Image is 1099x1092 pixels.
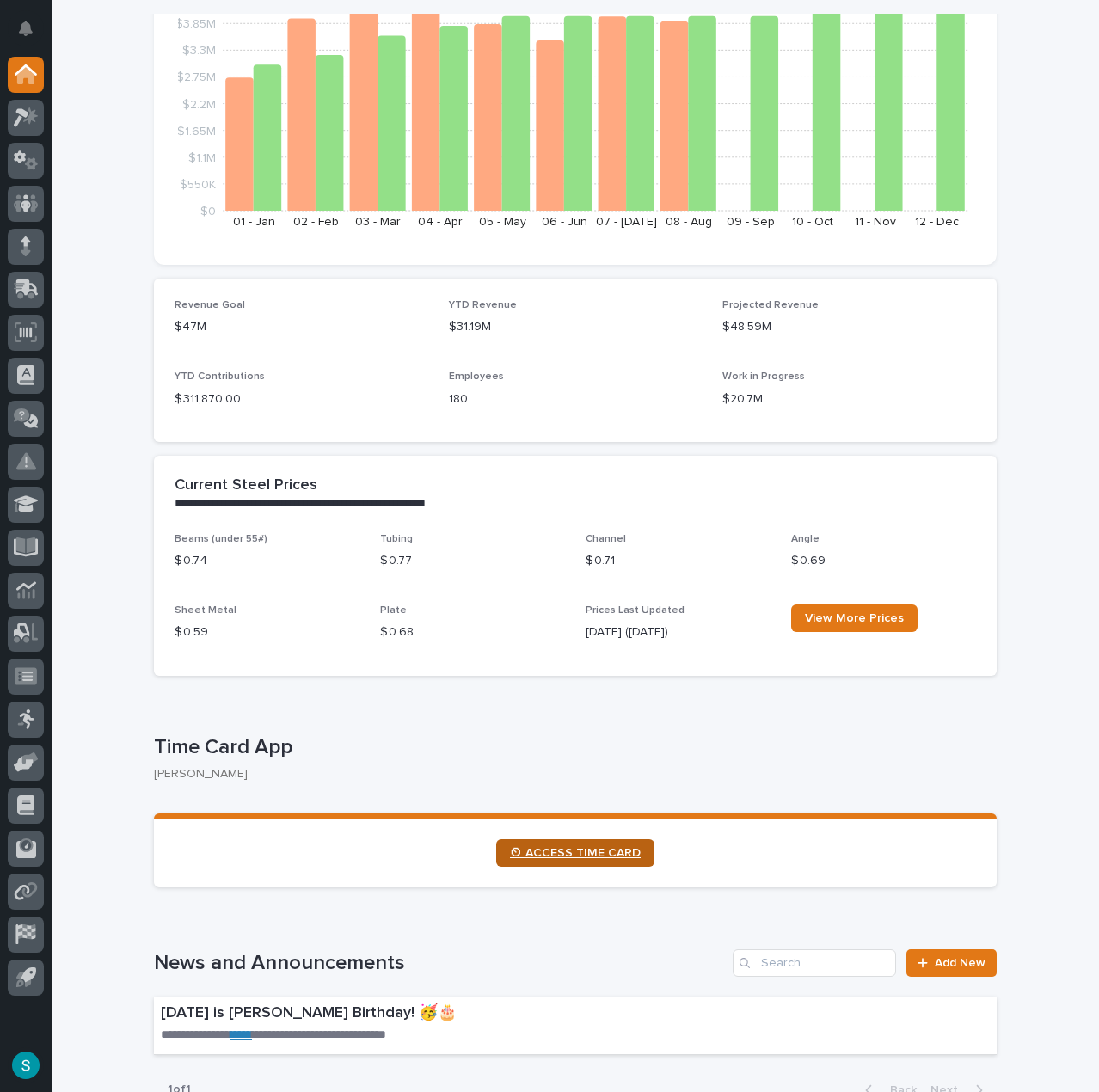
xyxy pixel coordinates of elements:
text: 03 - Mar [355,216,401,228]
p: $31.19M [449,318,703,336]
tspan: $2.2M [182,98,216,110]
p: $ 0.77 [380,552,565,570]
span: Projected Revenue [722,300,819,310]
div: Notifications [21,21,44,48]
tspan: $550K [180,178,216,190]
p: $ 0.59 [175,623,359,641]
span: View More Prices [805,612,904,624]
text: 10 - Oct [792,216,833,228]
p: Time Card App [154,735,990,760]
p: [DATE] ([DATE]) [586,623,771,641]
p: $ 0.69 [791,552,976,570]
a: Add New [906,949,997,977]
span: Beams (under 55#) [175,534,267,544]
p: $20.7M [722,390,976,408]
tspan: $1.65M [177,125,216,137]
p: $47M [175,318,428,336]
span: Employees [449,371,504,382]
button: users-avatar [8,1047,44,1083]
span: YTD Contributions [175,371,265,382]
span: Plate [380,605,407,616]
text: 04 - Apr [418,216,463,228]
tspan: $2.75M [176,71,216,83]
span: Revenue Goal [175,300,245,310]
a: View More Prices [791,604,918,632]
span: Prices Last Updated [586,605,685,616]
text: 01 - Jan [233,216,275,228]
text: 05 - May [479,216,526,228]
text: 08 - Aug [666,216,712,228]
p: $ 0.68 [380,623,565,641]
h2: Current Steel Prices [175,476,317,495]
p: [PERSON_NAME] [154,767,983,782]
a: ⏲ ACCESS TIME CARD [496,839,654,867]
span: Channel [586,534,626,544]
text: 12 - Dec [915,216,959,228]
p: $48.59M [722,318,976,336]
span: ⏲ ACCESS TIME CARD [510,847,641,859]
p: $ 0.74 [175,552,359,570]
p: 180 [449,390,703,408]
button: Notifications [8,10,44,46]
span: Angle [791,534,820,544]
text: 02 - Feb [293,216,339,228]
span: Add New [935,957,985,969]
tspan: $3.3M [182,45,216,57]
text: 07 - [DATE] [596,216,657,228]
span: Tubing [380,534,413,544]
tspan: $3.85M [175,18,216,30]
span: Sheet Metal [175,605,236,616]
h1: News and Announcements [154,951,726,976]
p: $ 0.71 [586,552,771,570]
text: 11 - Nov [855,216,896,228]
span: Work in Progress [722,371,805,382]
text: 09 - Sep [727,216,775,228]
tspan: $1.1M [188,151,216,163]
p: $ 311,870.00 [175,390,428,408]
p: [DATE] is [PERSON_NAME] Birthday! 🥳🎂 [161,1004,735,1023]
text: 06 - Jun [542,216,587,228]
input: Search [733,949,896,977]
tspan: $0 [200,206,216,218]
span: YTD Revenue [449,300,517,310]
